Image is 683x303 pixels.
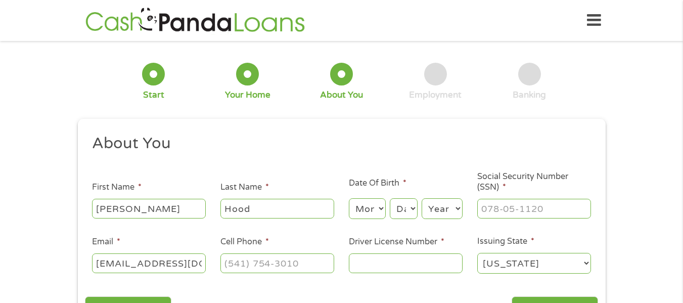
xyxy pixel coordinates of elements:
[220,199,334,218] input: Smith
[477,171,591,193] label: Social Security Number (SSN)
[92,253,206,273] input: john@gmail.com
[92,182,142,193] label: First Name
[477,199,591,218] input: 078-05-1120
[220,253,334,273] input: (541) 754-3010
[92,237,120,247] label: Email
[92,199,206,218] input: John
[220,182,269,193] label: Last Name
[143,90,164,101] div: Start
[92,134,583,154] h2: About You
[349,237,444,247] label: Driver License Number
[220,237,269,247] label: Cell Phone
[320,90,363,101] div: About You
[513,90,546,101] div: Banking
[225,90,270,101] div: Your Home
[477,236,534,247] label: Issuing State
[349,178,406,189] label: Date Of Birth
[82,6,308,35] img: GetLoanNow Logo
[409,90,462,101] div: Employment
